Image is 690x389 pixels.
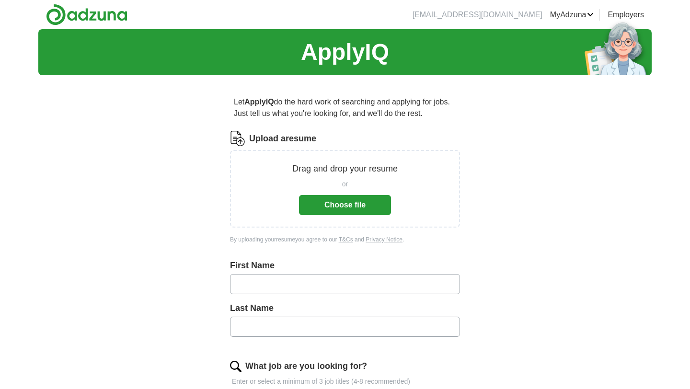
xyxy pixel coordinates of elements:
a: T&Cs [339,236,353,243]
p: Enter or select a minimum of 3 job titles (4-8 recommended) [230,377,460,387]
button: Choose file [299,195,391,215]
strong: ApplyIQ [244,98,274,106]
label: What job are you looking for? [245,360,367,373]
label: First Name [230,259,460,272]
a: Employers [608,9,644,21]
a: Privacy Notice [366,236,402,243]
h1: ApplyIQ [301,35,389,69]
img: CV Icon [230,131,245,146]
li: [EMAIL_ADDRESS][DOMAIN_NAME] [413,9,542,21]
p: Drag and drop your resume [292,162,398,175]
p: Let do the hard work of searching and applying for jobs. Just tell us what you're looking for, an... [230,92,460,123]
label: Last Name [230,302,460,315]
img: search.png [230,361,241,372]
span: or [342,179,348,189]
img: Adzuna logo [46,4,127,25]
a: MyAdzuna [550,9,594,21]
label: Upload a resume [249,132,316,145]
div: By uploading your resume you agree to our and . [230,235,460,244]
